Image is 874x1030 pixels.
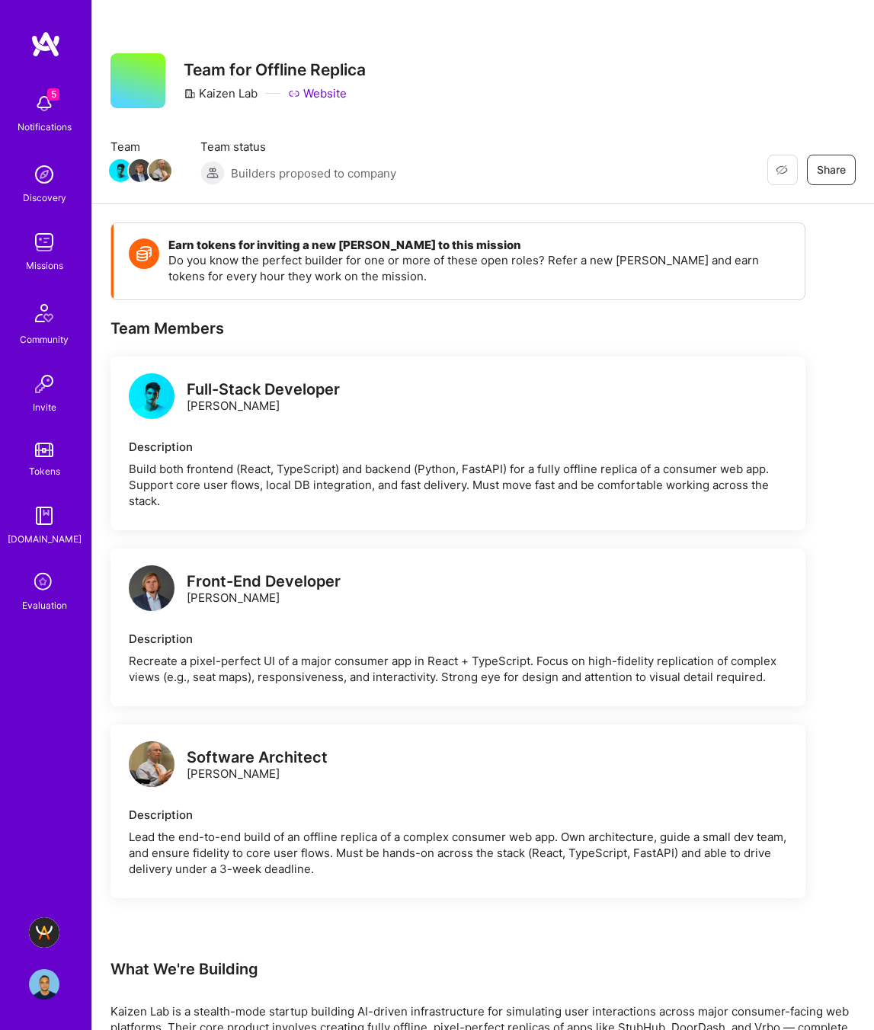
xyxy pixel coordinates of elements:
[129,238,159,269] img: Token icon
[149,159,171,182] img: Team Member Avatar
[29,917,59,948] img: A.Team - Grow A.Team's Community & Demand
[109,159,132,182] img: Team Member Avatar
[288,85,347,101] a: Website
[231,165,396,181] span: Builders proposed to company
[110,959,856,979] div: What We're Building
[129,807,787,823] div: Description
[129,565,174,615] a: logo
[23,190,66,206] div: Discovery
[20,331,69,347] div: Community
[47,88,59,101] span: 5
[26,295,62,331] img: Community
[25,917,63,948] a: A.Team - Grow A.Team's Community & Demand
[110,158,130,184] a: Team Member Avatar
[187,750,328,782] div: [PERSON_NAME]
[29,969,59,1000] img: User Avatar
[29,369,59,399] img: Invite
[110,318,805,338] div: Team Members
[187,574,341,606] div: [PERSON_NAME]
[130,158,150,184] a: Team Member Avatar
[168,252,789,284] p: Do you know the perfect builder for one or more of these open roles? Refer a new [PERSON_NAME] an...
[129,461,787,509] div: Build both frontend (React, TypeScript) and backend (Python, FastAPI) for a fully offline replica...
[8,531,82,547] div: [DOMAIN_NAME]
[129,373,174,419] img: logo
[184,60,366,79] h3: Team for Offline Replica
[29,88,59,119] img: bell
[29,463,60,479] div: Tokens
[29,501,59,531] img: guide book
[129,829,787,877] div: Lead the end-to-end build of an offline replica of a complex consumer web app. Own architecture, ...
[150,158,170,184] a: Team Member Avatar
[129,373,174,423] a: logo
[129,439,787,455] div: Description
[33,399,56,415] div: Invite
[129,631,787,647] div: Description
[129,159,152,182] img: Team Member Avatar
[200,139,396,155] span: Team status
[776,164,788,176] i: icon EyeClosed
[26,257,63,273] div: Missions
[35,443,53,457] img: tokens
[18,119,72,135] div: Notifications
[187,382,340,398] div: Full-Stack Developer
[807,155,856,185] button: Share
[30,30,61,58] img: logo
[168,238,789,252] h4: Earn tokens for inviting a new [PERSON_NAME] to this mission
[129,741,174,787] img: logo
[129,741,174,791] a: logo
[200,161,225,185] img: Builders proposed to company
[129,565,174,611] img: logo
[129,653,787,685] div: Recreate a pixel-perfect UI of a major consumer app in React + TypeScript. Focus on high-fidelity...
[29,227,59,257] img: teamwork
[817,162,846,178] span: Share
[30,568,59,597] i: icon SelectionTeam
[184,88,196,100] i: icon CompanyGray
[22,597,67,613] div: Evaluation
[187,574,341,590] div: Front-End Developer
[187,382,340,414] div: [PERSON_NAME]
[25,969,63,1000] a: User Avatar
[184,85,258,101] div: Kaizen Lab
[29,159,59,190] img: discovery
[110,139,170,155] span: Team
[187,750,328,766] div: Software Architect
